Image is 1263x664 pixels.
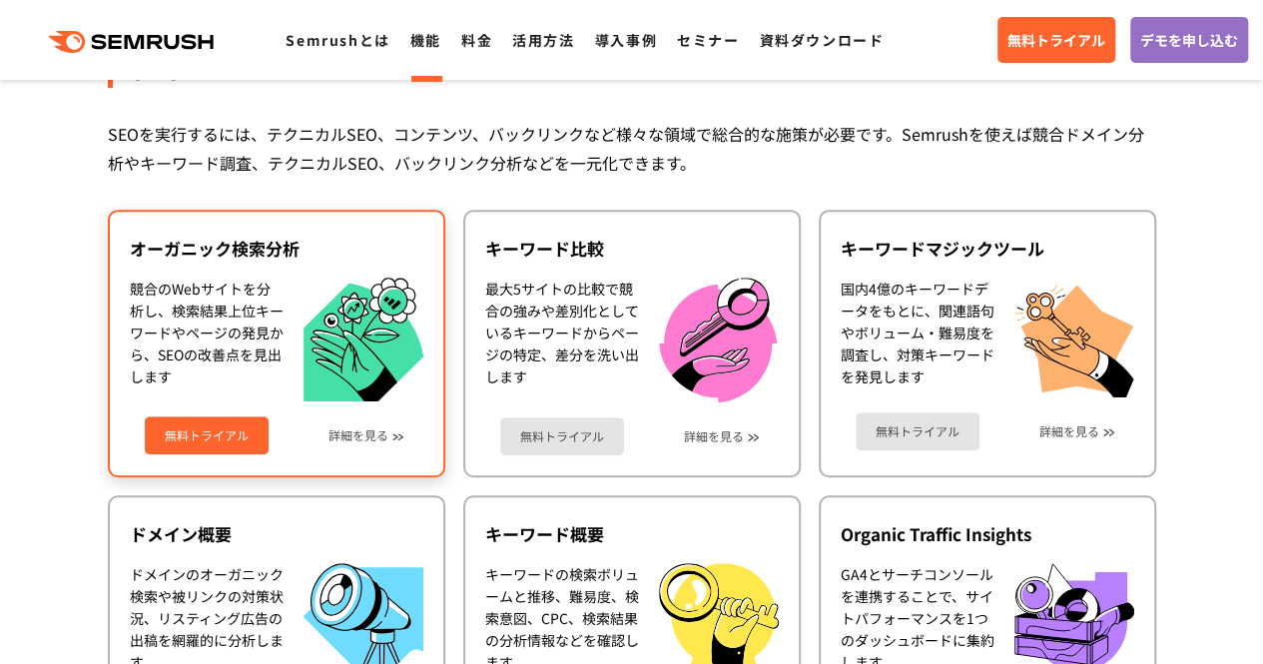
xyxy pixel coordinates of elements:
[595,30,657,50] a: 導入事例
[841,237,1134,261] div: キーワードマジックツール
[1014,278,1134,397] img: キーワードマジックツール
[841,278,994,397] div: 国内4億のキーワードデータをもとに、関連語句やボリューム・難易度を調査し、対策キーワードを発見します
[130,237,423,261] div: オーガニック検索分析
[997,17,1115,63] a: 無料トライアル
[841,522,1134,546] div: Organic Traffic Insights
[286,30,389,50] a: Semrushとは
[512,30,574,50] a: 活用方法
[659,278,777,402] img: キーワード比較
[677,30,739,50] a: セミナー
[485,522,779,546] div: キーワード概要
[684,429,744,443] a: 詳細を見る
[1130,17,1248,63] a: デモを申し込む
[130,522,423,546] div: ドメイン概要
[1007,29,1105,51] span: 無料トライアル
[485,278,639,402] div: 最大5サイトの比較で競合の強みや差別化としているキーワードからページの特定、差分を洗い出します
[304,278,423,402] img: オーガニック検索分析
[130,278,284,402] div: 競合のWebサイトを分析し、検索結果上位キーワードやページの発見から、SEOの改善点を見出します
[328,428,388,442] a: 詳細を見る
[1039,424,1099,438] a: 詳細を見る
[500,417,624,455] a: 無料トライアル
[485,237,779,261] div: キーワード比較
[145,416,269,454] a: 無料トライアル
[759,30,884,50] a: 資料ダウンロード
[856,412,979,450] a: 無料トライアル
[1140,29,1238,51] span: デモを申し込む
[108,120,1156,178] div: SEOを実行するには、テクニカルSEO、コンテンツ、バックリンクなど様々な領域で総合的な施策が必要です。Semrushを使えば競合ドメイン分析やキーワード調査、テクニカルSEO、バックリンク分析...
[461,30,492,50] a: 料金
[410,30,441,50] a: 機能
